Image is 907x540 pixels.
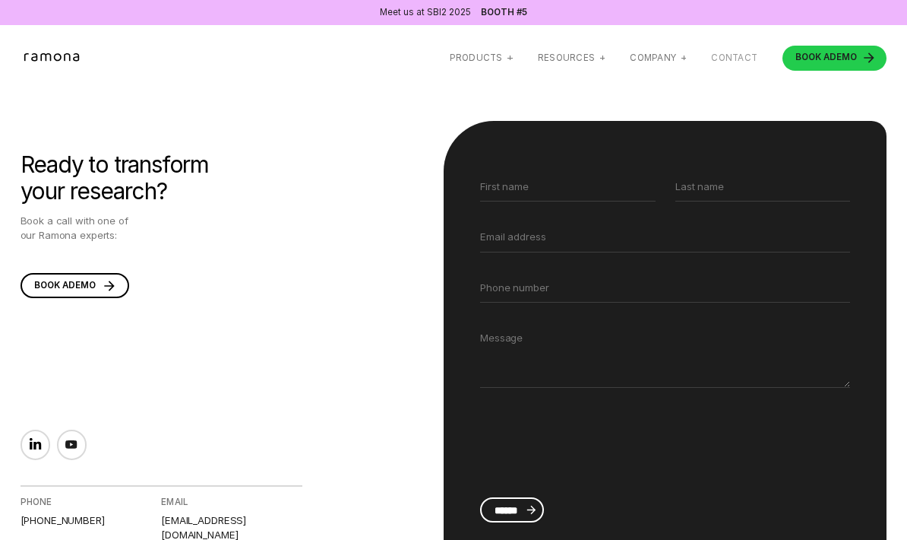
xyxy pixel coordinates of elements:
div: Products [450,52,503,64]
div: Meet us at SBI2 2025 [380,6,471,19]
div: PHONE [21,497,52,508]
div: Book a call with one of our Ramona experts: [21,214,222,243]
div: RESOURCES [538,52,605,64]
a: BOOK ADEMO [21,273,129,298]
div: Company [630,52,686,64]
div: EMAIL [161,497,188,508]
iframe: reCAPTCHA [480,408,711,467]
div: Company [630,52,676,64]
div: RESOURCES [538,52,595,64]
span: BOOK A [795,52,830,62]
div: Ready to transform your research? [21,151,222,204]
div: DEMO [795,53,857,62]
div: DEMO [34,281,96,291]
span: BOOK A [34,280,68,291]
a: [PHONE_NUMBER] [21,513,105,528]
a: home [21,52,86,62]
a: BOOK ADEMO [782,46,886,71]
a: Contact [711,52,757,64]
div: Products [450,52,513,64]
a: Booth #5 [481,8,527,17]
